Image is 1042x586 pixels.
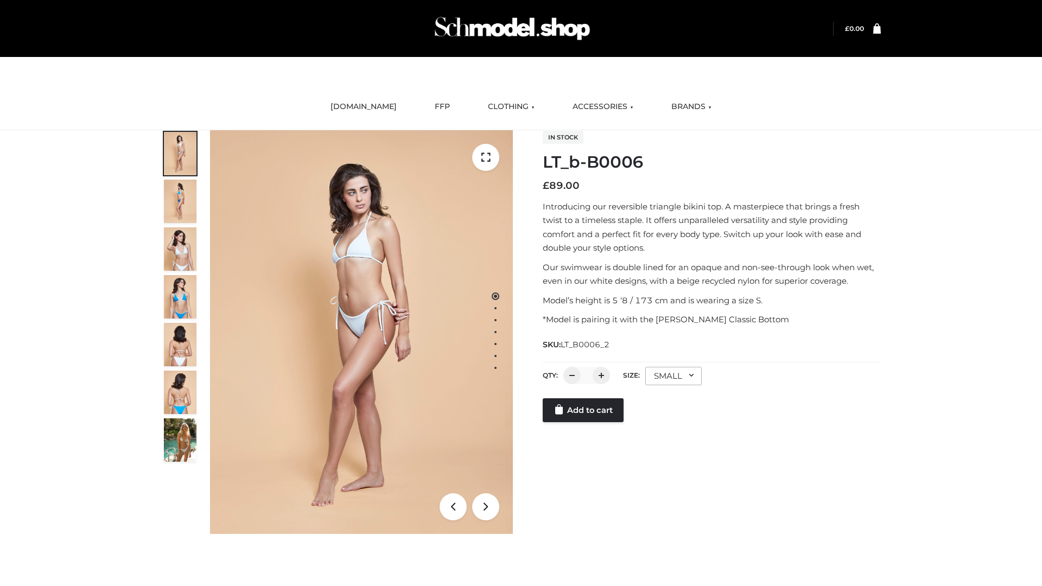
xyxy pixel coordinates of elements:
[564,95,641,119] a: ACCESSORIES
[543,294,881,308] p: Model’s height is 5 ‘8 / 173 cm and is wearing a size S.
[210,130,513,534] img: LT_b-B0006
[431,7,594,50] img: Schmodel Admin 964
[427,95,458,119] a: FFP
[164,132,196,175] img: ArielClassicBikiniTop_CloudNine_AzureSky_OW114ECO_1-scaled.jpg
[543,200,881,255] p: Introducing our reversible triangle bikini top. A masterpiece that brings a fresh twist to a time...
[543,371,558,379] label: QTY:
[645,367,702,385] div: SMALL
[543,152,881,172] h1: LT_b-B0006
[480,95,543,119] a: CLOTHING
[164,371,196,414] img: ArielClassicBikiniTop_CloudNine_AzureSky_OW114ECO_8-scaled.jpg
[845,24,849,33] span: £
[164,323,196,366] img: ArielClassicBikiniTop_CloudNine_AzureSky_OW114ECO_7-scaled.jpg
[164,227,196,271] img: ArielClassicBikiniTop_CloudNine_AzureSky_OW114ECO_3-scaled.jpg
[164,275,196,319] img: ArielClassicBikiniTop_CloudNine_AzureSky_OW114ECO_4-scaled.jpg
[543,180,580,192] bdi: 89.00
[845,24,864,33] bdi: 0.00
[561,340,609,349] span: LT_B0006_2
[543,180,549,192] span: £
[543,260,881,288] p: Our swimwear is double lined for an opaque and non-see-through look when wet, even in our white d...
[322,95,405,119] a: [DOMAIN_NAME]
[543,313,881,327] p: *Model is pairing it with the [PERSON_NAME] Classic Bottom
[543,131,583,144] span: In stock
[543,338,611,351] span: SKU:
[623,371,640,379] label: Size:
[164,418,196,462] img: Arieltop_CloudNine_AzureSky2.jpg
[845,24,864,33] a: £0.00
[663,95,720,119] a: BRANDS
[543,398,624,422] a: Add to cart
[164,180,196,223] img: ArielClassicBikiniTop_CloudNine_AzureSky_OW114ECO_2-scaled.jpg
